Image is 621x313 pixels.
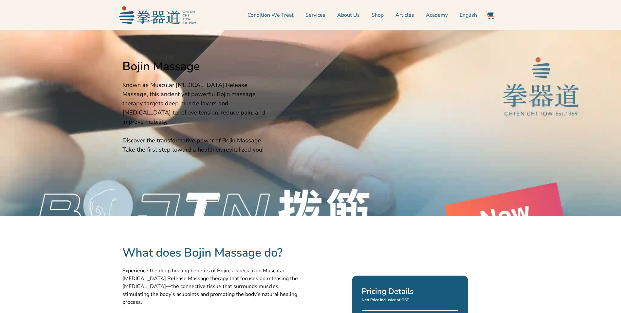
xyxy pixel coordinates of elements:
a: Articles [395,7,414,23]
span: English [460,11,477,19]
h2: Pricing Details [362,285,458,297]
a: Condition We Treat [247,7,294,23]
p: Nett Price inclusive of GST [362,297,458,303]
span: Experience the deep healing benefits of Bojin, a specialized Muscular [MEDICAL_DATA] Release Mass... [122,267,298,306]
h2: Bojin Massage [122,59,273,74]
nav: Menu [199,7,477,23]
span: Discover the transformative power of Bojin Massage. [122,136,263,144]
span: Known as Muscular [MEDICAL_DATA] Release Massage, this ancient yet powerful Bojin massage therapy... [122,81,265,126]
a: Services [305,7,325,23]
a: English [460,7,477,23]
a: Academy [426,7,448,23]
a: Shop [372,7,384,23]
h2: What does Bojin Massage do? [122,246,303,260]
a: About Us [337,7,360,23]
span: Take the first step toward a healthier, revitalized you! [122,146,264,154]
